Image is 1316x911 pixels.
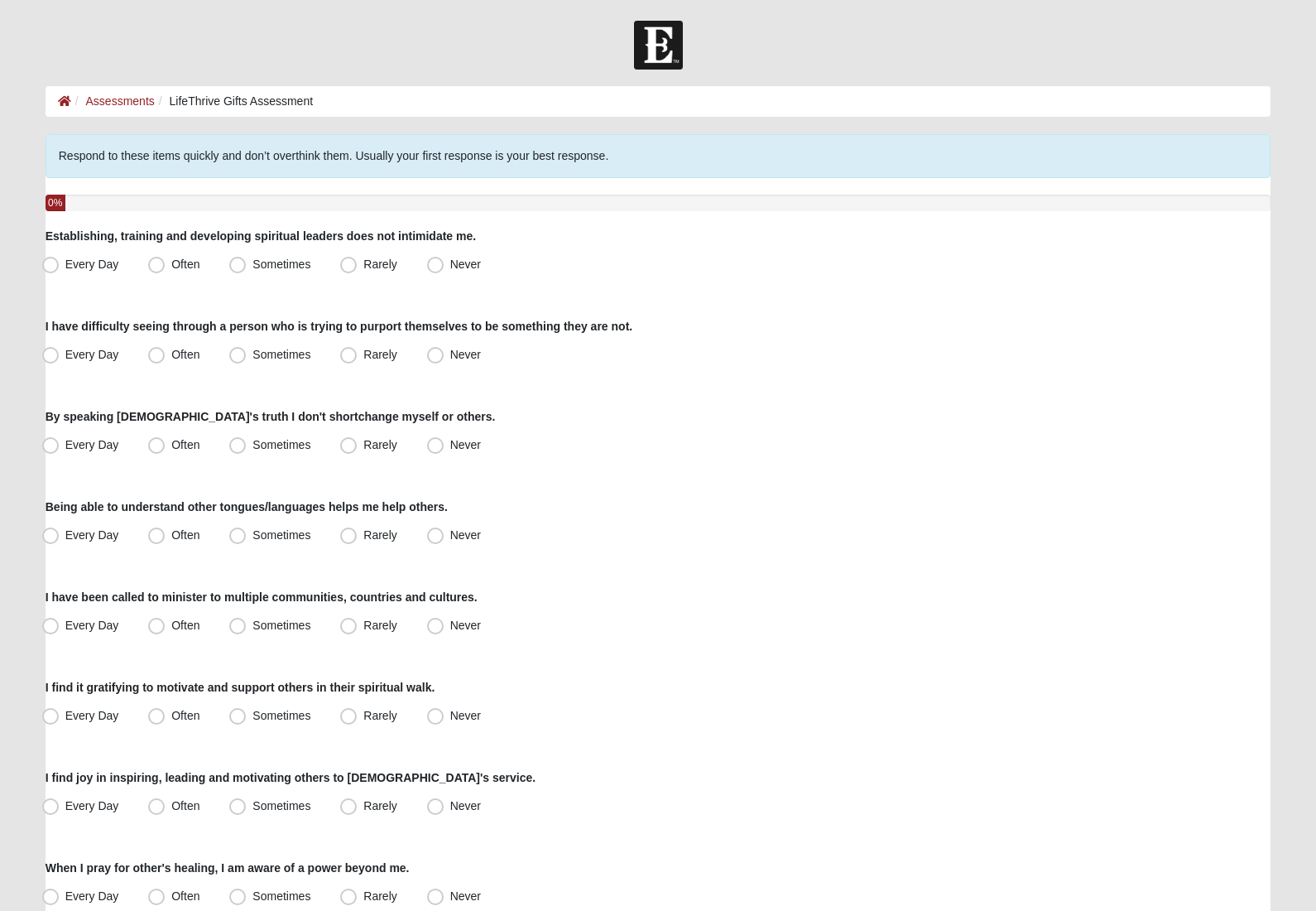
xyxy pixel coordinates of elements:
[450,709,481,722] span: Never
[450,258,481,271] span: Never
[171,528,199,542] span: Often
[363,528,396,542] span: Rarely
[46,228,476,244] label: Establishing, training and developing spiritual leaders does not intimidate me.
[46,589,478,605] label: I have been called to minister to multiple communities, countries and cultures.
[363,348,396,361] span: Rarely
[252,619,310,632] span: Sometimes
[65,709,119,722] span: Every Day
[46,195,65,211] div: 0%
[46,769,536,786] label: I find joy in inspiring, leading and motivating others to [DEMOGRAPHIC_DATA]'s service.
[46,408,496,425] label: By speaking [DEMOGRAPHIC_DATA]'s truth I don't shortchange myself or others.
[363,799,396,812] span: Rarely
[65,799,119,812] span: Every Day
[252,709,310,722] span: Sometimes
[65,619,119,632] span: Every Day
[65,528,119,542] span: Every Day
[155,93,313,110] li: LifeThrive Gifts Assessment
[46,499,448,515] label: Being able to understand other tongues/languages helps me help others.
[363,258,396,271] span: Rarely
[59,149,609,162] span: Respond to these items quickly and don’t overthink them. Usually your first response is your best...
[171,438,199,451] span: Often
[252,258,310,271] span: Sometimes
[171,348,199,361] span: Often
[450,348,481,361] span: Never
[450,438,481,451] span: Never
[86,94,155,108] a: Assessments
[450,799,481,812] span: Never
[65,438,119,451] span: Every Day
[252,348,310,361] span: Sometimes
[363,438,396,451] span: Rarely
[46,860,410,876] label: When I pray for other's healing, I am aware of a power beyond me.
[46,679,435,696] label: I find it gratifying to motivate and support others in their spiritual walk.
[171,258,199,271] span: Often
[46,318,632,335] label: I have difficulty seeing through a person who is trying to purport themselves to be something the...
[450,528,481,542] span: Never
[65,348,119,361] span: Every Day
[65,258,119,271] span: Every Day
[171,709,199,722] span: Often
[363,709,396,722] span: Rarely
[171,619,199,632] span: Often
[252,438,310,451] span: Sometimes
[171,799,199,812] span: Often
[363,619,396,632] span: Rarely
[450,619,481,632] span: Never
[634,21,683,70] img: Church of Eleven22 Logo
[252,799,310,812] span: Sometimes
[252,528,310,542] span: Sometimes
